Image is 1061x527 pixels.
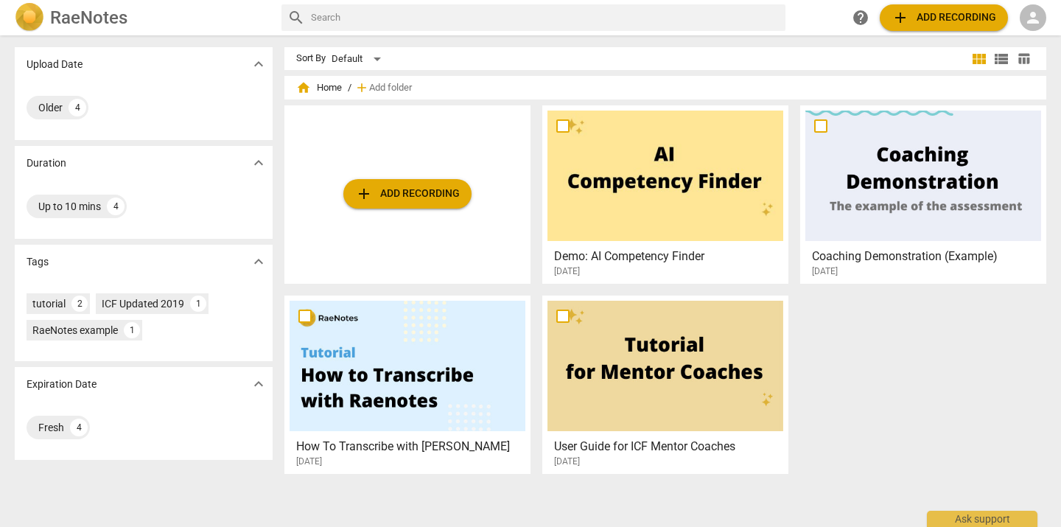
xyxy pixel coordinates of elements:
p: Upload Date [27,57,83,72]
div: Default [332,47,386,71]
a: Demo: AI Competency Finder[DATE] [547,111,783,277]
div: 1 [190,296,206,312]
h3: User Guide for ICF Mentor Coaches [554,438,785,456]
button: Upload [343,179,472,209]
a: LogoRaeNotes [15,3,270,32]
span: / [348,83,351,94]
div: 4 [107,198,125,215]
span: expand_more [250,154,267,172]
div: 4 [70,419,88,436]
span: [DATE] [554,265,580,278]
a: Coaching Demonstration (Example)[DATE] [805,111,1041,277]
div: Fresh [38,420,64,435]
a: Help [847,4,874,31]
div: Older [38,100,63,115]
button: Show more [248,373,270,395]
a: User Guide for ICF Mentor Coaches[DATE] [547,301,783,467]
button: Table view [1012,48,1034,70]
span: home [296,80,311,95]
h3: Demo: AI Competency Finder [554,248,785,265]
span: expand_more [250,253,267,271]
span: person [1024,9,1042,27]
div: 1 [124,322,140,338]
button: List view [990,48,1012,70]
button: Show more [248,251,270,273]
div: ICF Updated 2019 [102,296,184,311]
span: search [287,9,305,27]
img: Logo [15,3,44,32]
h2: RaeNotes [50,7,127,28]
h3: How To Transcribe with RaeNotes [296,438,527,456]
button: Upload [880,4,1008,31]
span: Add recording [355,185,460,203]
span: table_chart [1017,52,1031,66]
p: Expiration Date [27,377,97,392]
div: 2 [71,296,88,312]
p: Tags [27,254,49,270]
a: How To Transcribe with [PERSON_NAME][DATE] [290,301,525,467]
button: Show more [248,152,270,174]
input: Search [311,6,780,29]
span: expand_more [250,55,267,73]
div: Sort By [296,53,326,64]
div: RaeNotes example [32,323,118,338]
div: tutorial [32,296,66,311]
span: [DATE] [812,265,838,278]
span: add [355,185,373,203]
h3: Coaching Demonstration (Example) [812,248,1043,265]
span: [DATE] [554,456,580,468]
span: expand_more [250,375,267,393]
span: [DATE] [296,456,322,468]
span: Add recording [892,9,996,27]
span: Home [296,80,342,95]
div: 4 [69,99,86,116]
div: Ask support [927,511,1037,527]
span: help [852,9,869,27]
button: Show more [248,53,270,75]
button: Tile view [968,48,990,70]
span: view_module [970,50,988,68]
span: add [354,80,369,95]
span: add [892,9,909,27]
div: Up to 10 mins [38,199,101,214]
span: Add folder [369,83,412,94]
p: Duration [27,156,66,171]
span: view_list [992,50,1010,68]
